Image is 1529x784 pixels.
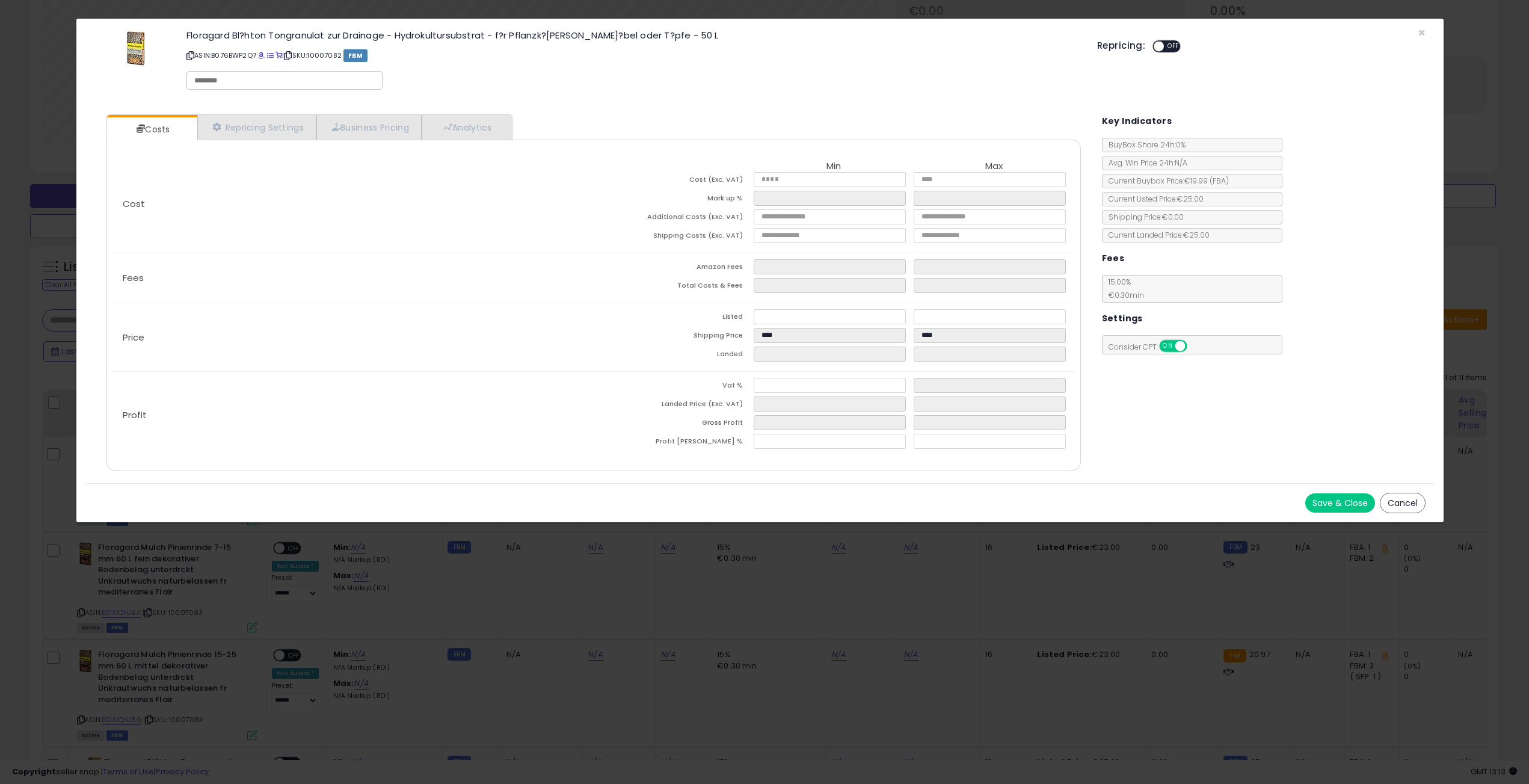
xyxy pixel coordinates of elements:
td: Shipping Price [594,328,754,347]
a: Analytics [422,115,511,140]
span: OFF [1185,341,1204,351]
a: BuyBox page [258,51,265,60]
td: Profit [PERSON_NAME] % [594,434,754,452]
a: Repricing Settings [197,115,316,140]
h5: Repricing: [1097,41,1145,51]
span: Current Buybox Price: [1103,176,1229,186]
td: Gross Profit [594,415,754,434]
span: 15.00 % [1103,277,1144,300]
td: Listed [594,309,754,328]
a: Business Pricing [316,115,422,140]
th: Min [754,161,914,172]
button: Save & Close [1305,493,1375,513]
h5: Fees [1102,251,1125,266]
span: BuyBox Share 24h: 0% [1103,140,1186,150]
button: Cancel [1380,493,1426,513]
img: 510-29Q37dL._SL60_.jpg [125,31,147,67]
a: All offer listings [267,51,274,60]
p: Cost [113,199,594,209]
h5: Key Indicators [1102,114,1172,129]
p: Fees [113,273,594,283]
a: Your listing only [275,51,282,60]
span: ON [1160,341,1175,351]
span: Current Listed Price: €25.00 [1103,194,1204,204]
span: €19.99 [1184,176,1229,186]
h3: Floragard Bl?hton Tongranulat zur Drainage - Hydrokultursubstrat - f?r Pflanzk?[PERSON_NAME]?bel ... [186,31,1079,40]
span: ( FBA ) [1210,176,1229,186]
td: Landed Price (Exc. VAT) [594,397,754,415]
span: OFF [1164,42,1183,52]
span: Consider CPT: [1103,342,1203,352]
span: × [1418,24,1426,42]
td: Shipping Costs (Exc. VAT) [594,228,754,247]
p: ASIN: B076BWP2Q7 | SKU: 10007082 [186,46,1079,65]
td: Mark up % [594,191,754,209]
td: Total Costs & Fees [594,278,754,297]
p: Profit [113,410,594,420]
span: Shipping Price: €0.00 [1103,212,1184,222]
td: Additional Costs (Exc. VAT) [594,209,754,228]
td: Amazon Fees [594,259,754,278]
td: Vat % [594,378,754,397]
span: Avg. Win Price 24h: N/A [1103,158,1187,168]
span: Current Landed Price: €25.00 [1103,230,1210,240]
a: Costs [107,117,196,141]
h5: Settings [1102,311,1143,326]
td: Landed [594,347,754,365]
span: FBM [343,49,368,62]
span: €0.30 min [1103,290,1144,300]
td: Cost (Exc. VAT) [594,172,754,191]
p: Price [113,333,594,342]
th: Max [914,161,1074,172]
